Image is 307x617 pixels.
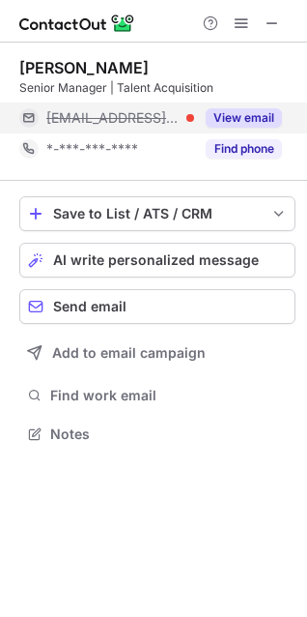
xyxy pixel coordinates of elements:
[53,206,262,221] div: Save to List / ATS / CRM
[19,336,295,370] button: Add to email campaign
[19,289,295,324] button: Send email
[19,196,295,231] button: save-profile-one-click
[19,382,295,409] button: Find work email
[19,58,149,77] div: [PERSON_NAME]
[206,108,282,128] button: Reveal Button
[53,252,259,268] span: AI write personalized message
[52,345,206,361] span: Add to email campaign
[46,109,180,127] span: [EMAIL_ADDRESS][DOMAIN_NAME]
[50,387,288,404] span: Find work email
[53,299,126,314] span: Send email
[19,12,135,35] img: ContactOut v5.3.10
[50,426,288,443] span: Notes
[19,79,295,97] div: Senior Manager | Talent Acquisition
[19,421,295,448] button: Notes
[206,139,282,159] button: Reveal Button
[19,243,295,278] button: AI write personalized message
